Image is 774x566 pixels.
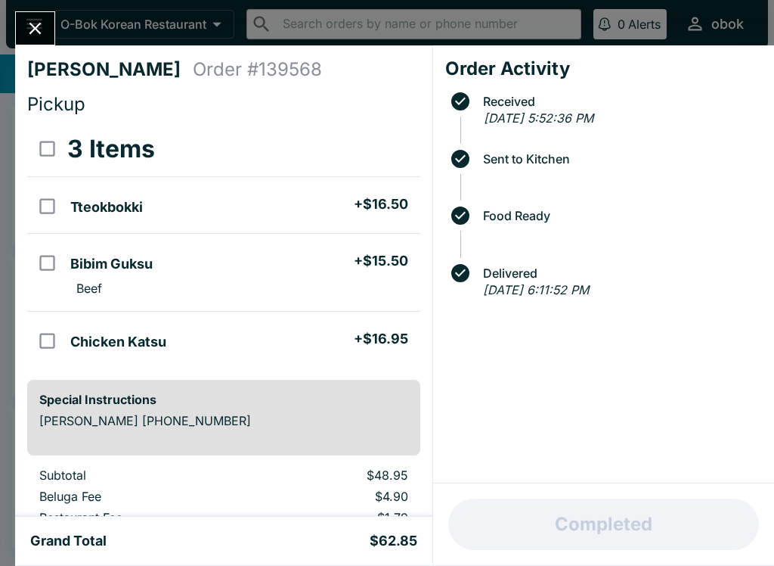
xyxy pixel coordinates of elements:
h5: Tteokbokki [70,198,143,216]
p: Subtotal [39,468,235,483]
span: Received [475,95,762,108]
h5: Chicken Katsu [70,333,166,351]
table: orders table [27,122,420,368]
span: Pickup [27,93,85,115]
h5: + $16.95 [354,330,408,348]
h4: [PERSON_NAME] [27,58,193,81]
h5: $62.85 [370,532,417,550]
button: Close [16,12,54,45]
h5: Bibim Guksu [70,255,153,273]
h3: 3 Items [67,134,155,164]
em: [DATE] 5:52:36 PM [484,110,593,126]
p: [PERSON_NAME] [PHONE_NUMBER] [39,413,408,428]
h4: Order Activity [445,58,762,80]
span: Food Ready [475,209,762,222]
p: Beluga Fee [39,489,235,504]
h5: + $15.50 [354,252,408,270]
span: Sent to Kitchen [475,152,762,166]
span: Delivered [475,266,762,280]
em: [DATE] 6:11:52 PM [483,282,589,297]
h6: Special Instructions [39,392,408,407]
p: $48.95 [259,468,407,483]
p: $1.79 [259,510,407,525]
h4: Order # 139568 [193,58,322,81]
p: Restaurant Fee [39,510,235,525]
h5: Grand Total [30,532,107,550]
p: $4.90 [259,489,407,504]
p: Beef [76,281,102,296]
h5: + $16.50 [354,195,408,213]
